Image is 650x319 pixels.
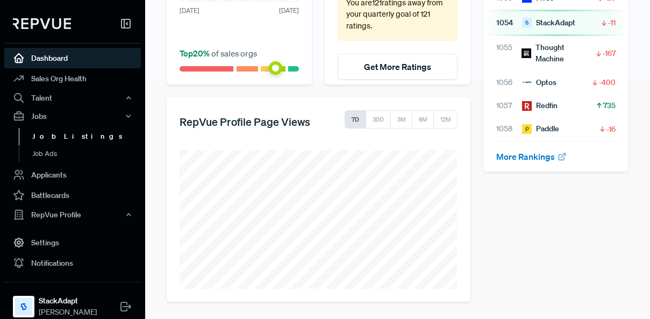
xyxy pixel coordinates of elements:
img: Optos [522,77,532,87]
button: RepVue Profile [4,205,141,224]
button: 7D [345,110,366,129]
a: Sales Org Health [4,68,141,89]
span: Top 20 % [180,48,211,59]
span: -16 [606,124,616,134]
a: Settings [4,232,141,253]
button: 6M [412,110,434,129]
a: Job Ads [19,145,155,162]
img: StackAdapt [522,18,532,27]
img: Paddle [522,124,532,134]
span: [PERSON_NAME] [39,307,97,318]
div: Redfin [522,100,558,111]
a: Job Listings [19,128,155,145]
a: Notifications [4,253,141,273]
span: 1058 [496,123,522,134]
h5: RepVue Profile Page Views [180,115,310,128]
strong: StackAdapt [39,295,97,307]
a: Dashboard [4,48,141,68]
img: Thought Machine [522,48,531,58]
img: Redfin [522,101,532,111]
button: Talent [4,89,141,107]
span: 735 [603,100,616,111]
span: 1056 [496,77,522,88]
a: Applicants [4,165,141,185]
div: Optos [522,77,556,88]
span: -167 [603,48,616,59]
button: Get More Ratings [338,54,457,80]
button: 3M [390,110,412,129]
span: [DATE] [279,6,299,16]
a: More Rankings [496,151,567,162]
span: 1057 [496,100,522,111]
span: 1055 [496,42,522,65]
a: Battlecards [4,185,141,205]
span: [DATE] [180,6,199,16]
button: 30D [366,110,391,129]
span: of sales orgs [180,48,257,59]
div: StackAdapt [522,17,575,29]
img: StackAdapt [15,298,32,315]
span: -11 [608,17,616,28]
div: Paddle [522,123,559,134]
span: -400 [599,77,616,88]
button: Jobs [4,107,141,125]
button: 12M [433,110,458,129]
img: RepVue [13,18,71,29]
div: Thought Machine [522,42,595,65]
span: 1054 [496,17,522,29]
